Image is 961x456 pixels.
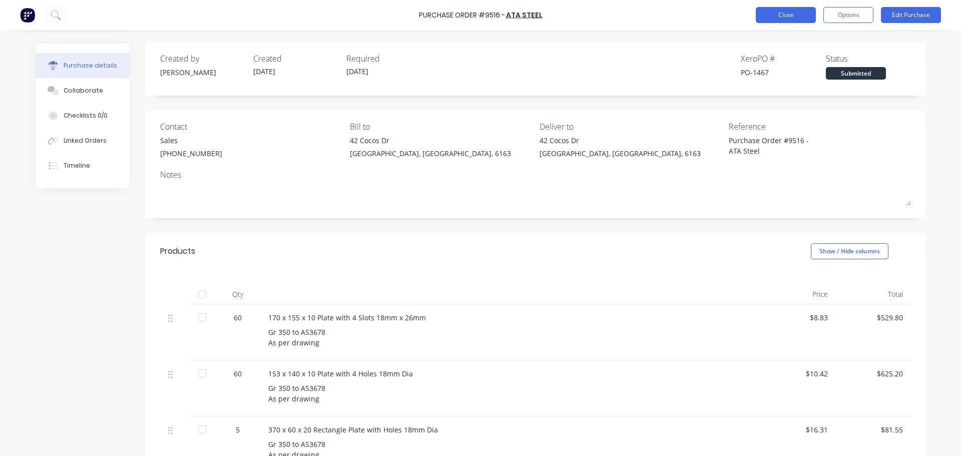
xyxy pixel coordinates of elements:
div: 42 Cocos Dr [350,135,511,146]
div: Gr 350 to AS3678 As per drawing [268,383,753,404]
div: Bill to [350,121,532,133]
div: 370 x 60 x 20 Rectangle Plate with Holes 18mm Dia [268,424,753,435]
div: [PERSON_NAME] [160,67,245,78]
div: Gr 350 to AS3678 As per drawing [268,327,753,348]
textarea: Purchase Order #9516 - ATA Steel [729,135,854,158]
div: Deliver to [540,121,722,133]
div: 60 [223,368,252,379]
button: Purchase details [36,53,130,78]
div: $16.31 [769,424,828,435]
div: Contact [160,121,342,133]
div: [GEOGRAPHIC_DATA], [GEOGRAPHIC_DATA], 6163 [350,148,511,159]
div: Checklists 0/0 [64,111,108,120]
button: Edit Purchase [881,7,941,23]
div: $8.83 [769,312,828,323]
div: Purchase Order #9516 - [419,10,505,21]
button: Timeline [36,153,130,178]
div: Linked Orders [64,136,107,145]
div: Total [836,284,911,304]
div: 5 [223,424,252,435]
div: $10.42 [769,368,828,379]
div: Submitted [826,67,886,80]
button: Show / Hide columns [811,243,888,259]
div: Sales [160,135,222,146]
div: Xero PO # [741,53,826,65]
div: Products [160,245,195,257]
div: $625.20 [844,368,903,379]
div: PO-1467 [741,67,826,78]
button: Linked Orders [36,128,130,153]
div: Created [253,53,338,65]
button: Collaborate [36,78,130,103]
div: Qty [215,284,260,304]
div: Timeline [64,161,90,170]
div: $529.80 [844,312,903,323]
div: Collaborate [64,86,103,95]
div: Status [826,53,911,65]
div: Created by [160,53,245,65]
div: Purchase details [64,61,117,70]
div: $81.55 [844,424,903,435]
img: Factory [20,8,35,23]
div: Reference [729,121,911,133]
div: 60 [223,312,252,323]
a: ATA Steel [506,10,543,20]
div: Notes [160,169,911,181]
button: Options [823,7,873,23]
div: Price [761,284,836,304]
div: 42 Cocos Dr [540,135,701,146]
div: Required [346,53,431,65]
button: Close [756,7,816,23]
div: [PHONE_NUMBER] [160,148,222,159]
div: 170 x 155 x 10 Plate with 4 Slots 18mm x 26mm [268,312,753,323]
button: Checklists 0/0 [36,103,130,128]
div: [GEOGRAPHIC_DATA], [GEOGRAPHIC_DATA], 6163 [540,148,701,159]
div: 153 x 140 x 10 Plate with 4 Holes 18mm Dia [268,368,753,379]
